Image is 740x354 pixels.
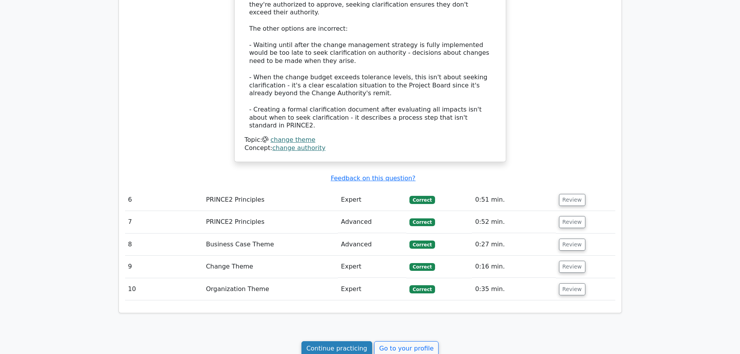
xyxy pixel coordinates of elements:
[559,239,585,251] button: Review
[472,189,555,211] td: 0:51 min.
[125,278,203,300] td: 10
[270,136,315,143] a: change theme
[338,234,407,256] td: Advanced
[559,216,585,228] button: Review
[125,234,203,256] td: 8
[203,256,338,278] td: Change Theme
[409,241,435,248] span: Correct
[559,283,585,295] button: Review
[125,256,203,278] td: 9
[125,211,203,233] td: 7
[338,211,407,233] td: Advanced
[559,261,585,273] button: Review
[472,234,555,256] td: 0:27 min.
[203,211,338,233] td: PRINCE2 Principles
[409,218,435,226] span: Correct
[559,194,585,206] button: Review
[125,189,203,211] td: 6
[472,256,555,278] td: 0:16 min.
[472,211,555,233] td: 0:52 min.
[203,234,338,256] td: Business Case Theme
[331,174,415,182] a: Feedback on this question?
[203,189,338,211] td: PRINCE2 Principles
[409,263,435,271] span: Correct
[245,144,496,152] div: Concept:
[245,136,496,144] div: Topic:
[338,256,407,278] td: Expert
[203,278,338,300] td: Organization Theme
[472,278,555,300] td: 0:35 min.
[272,144,326,152] a: change authority
[338,278,407,300] td: Expert
[338,189,407,211] td: Expert
[409,196,435,204] span: Correct
[409,285,435,293] span: Correct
